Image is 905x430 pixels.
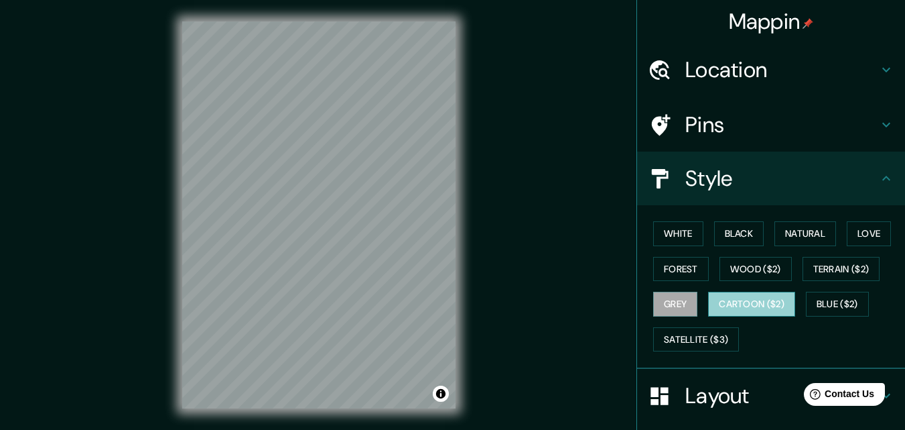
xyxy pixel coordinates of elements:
div: Location [637,43,905,97]
button: Love [847,221,891,246]
canvas: Map [182,21,456,409]
button: Grey [653,292,697,317]
div: Pins [637,98,905,152]
iframe: Help widget launcher [786,378,890,415]
h4: Style [685,165,878,192]
h4: Mappin [729,8,814,35]
button: Satellite ($3) [653,327,739,352]
button: Natural [774,221,836,246]
button: Toggle attribution [433,386,449,402]
button: White [653,221,703,246]
h4: Location [685,56,878,83]
h4: Layout [685,382,878,409]
button: Cartoon ($2) [708,292,795,317]
button: Black [714,221,764,246]
img: pin-icon.png [803,18,813,29]
button: Terrain ($2) [803,257,880,282]
h4: Pins [685,111,878,138]
button: Wood ($2) [719,257,792,282]
div: Layout [637,369,905,423]
button: Forest [653,257,709,282]
div: Style [637,152,905,205]
button: Blue ($2) [806,292,869,317]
